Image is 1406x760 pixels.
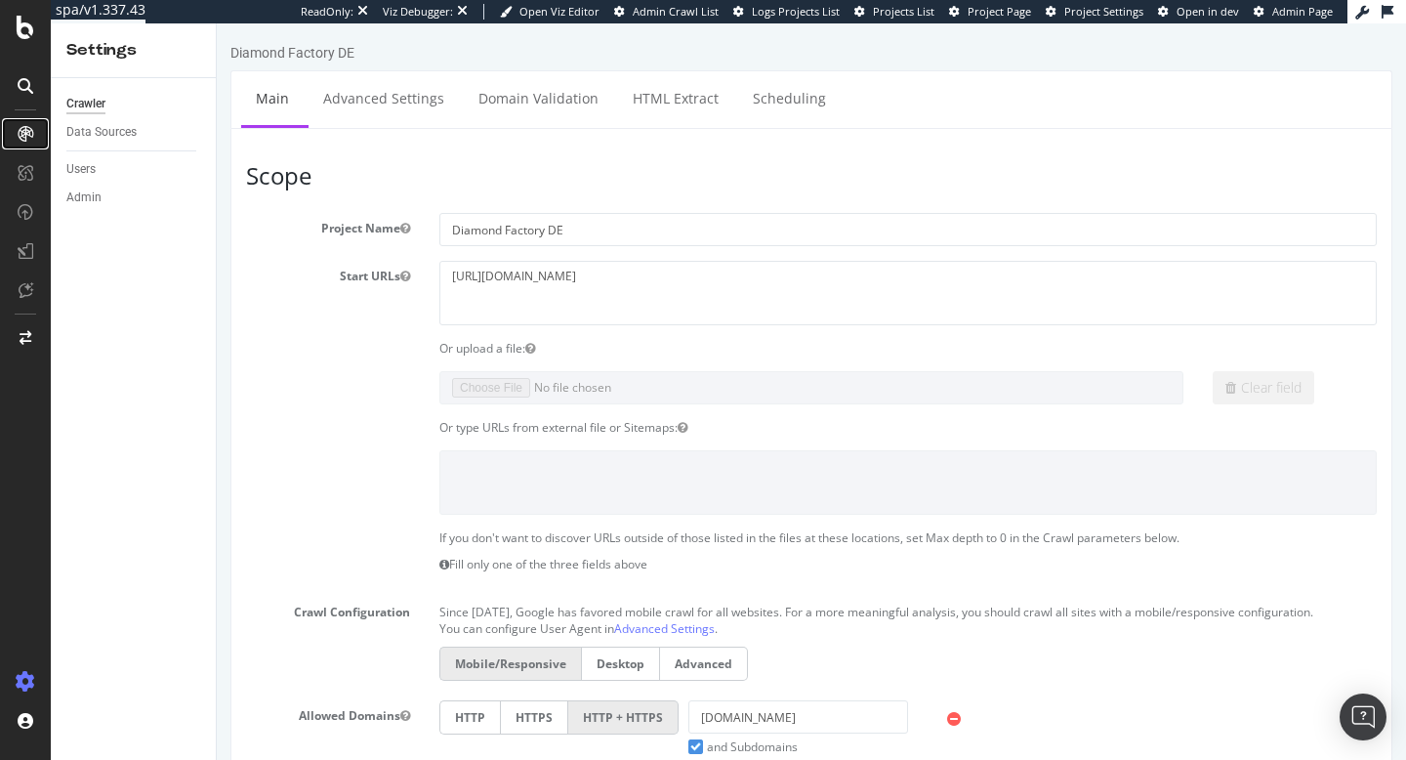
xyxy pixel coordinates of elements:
textarea: [URL][DOMAIN_NAME] [223,237,1160,301]
a: Users [66,159,202,180]
span: Project Page [968,4,1031,19]
a: Domain Validation [247,48,396,102]
div: Open Intercom Messenger [1340,694,1386,740]
div: ReadOnly: [301,4,353,20]
a: Project Settings [1046,4,1143,20]
button: Start URLs [184,244,193,261]
div: Or upload a file: [208,317,1175,333]
a: Advanced Settings [397,597,498,613]
a: Open in dev [1158,4,1239,20]
span: Admin Crawl List [633,4,719,19]
label: Project Name [15,190,208,213]
label: and Subdomains [472,715,581,732]
a: Scheduling [521,48,624,102]
div: Users [66,159,96,180]
div: Admin [66,188,102,208]
div: Data Sources [66,122,137,143]
a: Project Page [949,4,1031,20]
button: Allowed Domains [184,684,193,700]
a: Admin [66,188,202,208]
a: Open Viz Editor [500,4,600,20]
button: Project Name [184,196,193,213]
label: Mobile/Responsive [223,623,364,657]
label: Start URLs [15,237,208,261]
p: You can configure User Agent in . [223,597,1160,613]
div: Viz Debugger: [383,4,453,20]
div: Or type URLs from external file or Sitemaps: [208,396,1175,412]
a: Admin Page [1254,4,1333,20]
h3: Scope [29,140,1160,165]
p: Fill only one of the three fields above [223,532,1160,549]
a: Admin Crawl List [614,4,719,20]
a: Data Sources [66,122,202,143]
div: Settings [66,39,200,62]
a: Projects List [854,4,934,20]
label: HTTP + HTTPS [351,677,462,711]
span: Logs Projects List [752,4,840,19]
a: Crawler [66,94,202,114]
label: Crawl Configuration [15,573,208,597]
a: Main [24,48,87,102]
div: Diamond Factory DE [14,20,138,39]
p: If you don't want to discover URLs outside of those listed in the files at these locations, set M... [223,506,1160,523]
label: Advanced [443,623,531,657]
span: Open Viz Editor [519,4,600,19]
div: Crawler [66,94,105,114]
span: Open in dev [1177,4,1239,19]
span: Admin Page [1272,4,1333,19]
span: Projects List [873,4,934,19]
a: Advanced Settings [92,48,242,102]
label: HTTP [223,677,283,711]
a: Logs Projects List [733,4,840,20]
span: Project Settings [1064,4,1143,19]
p: Since [DATE], Google has favored mobile crawl for all websites. For a more meaningful analysis, y... [223,573,1160,597]
label: HTTPS [283,677,351,711]
label: Desktop [364,623,443,657]
a: HTML Extract [401,48,517,102]
label: Allowed Domains [15,677,208,700]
